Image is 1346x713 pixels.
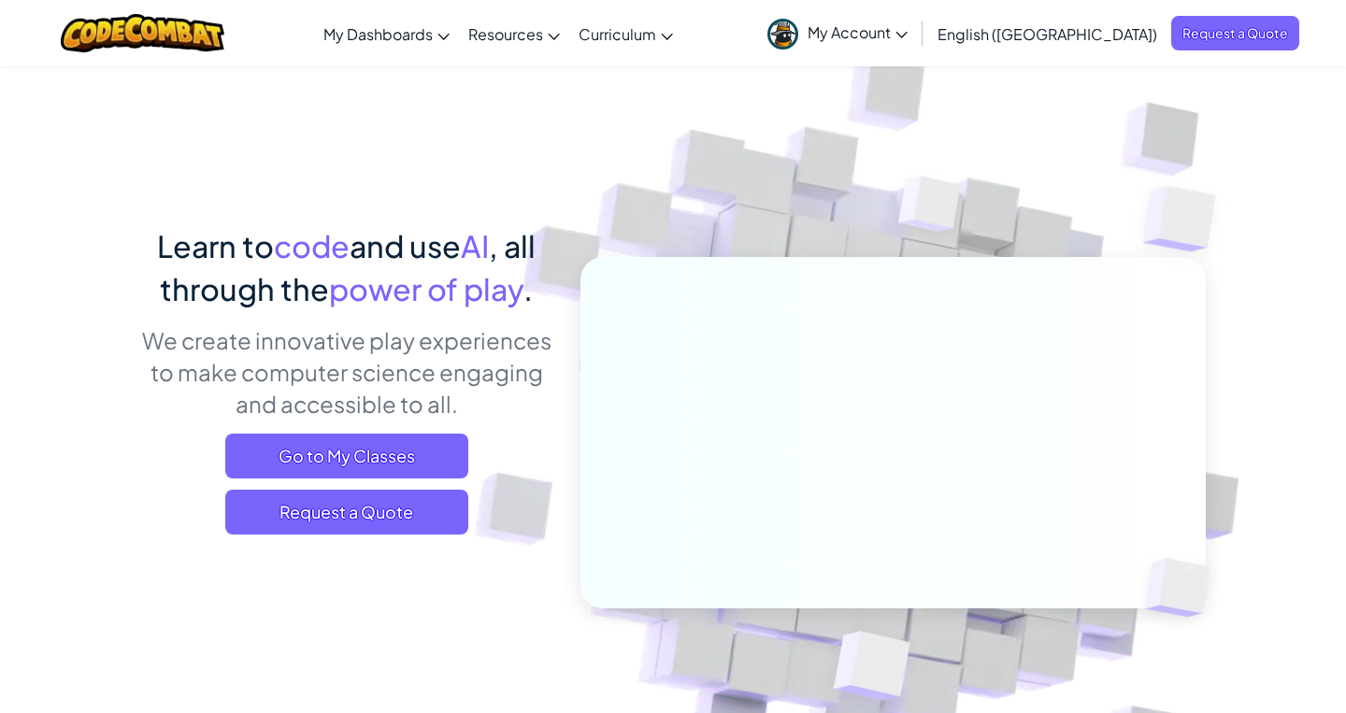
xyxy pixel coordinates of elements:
span: My Account [808,22,908,42]
span: . [523,270,533,307]
a: Resources [459,8,569,59]
span: and use [350,227,461,264]
a: My Account [758,4,917,63]
a: Request a Quote [1171,16,1299,50]
span: English ([GEOGRAPHIC_DATA]) [938,24,1157,44]
span: Curriculum [579,24,656,44]
p: We create innovative play experiences to make computer science engaging and accessible to all. [140,324,552,420]
span: Resources [468,24,543,44]
a: My Dashboards [314,8,459,59]
span: Learn to [157,227,274,264]
a: Go to My Classes [225,434,468,478]
a: Request a Quote [225,490,468,535]
a: English ([GEOGRAPHIC_DATA]) [928,8,1167,59]
img: avatar [767,19,798,50]
span: code [274,227,350,264]
span: AI [461,227,489,264]
img: Overlap cubes [864,139,998,278]
img: Overlap cubes [1106,140,1267,298]
span: power of play [329,270,523,307]
img: CodeCombat logo [61,14,224,52]
a: Curriculum [569,8,682,59]
span: My Dashboards [323,24,433,44]
img: Overlap cubes [1114,520,1254,656]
